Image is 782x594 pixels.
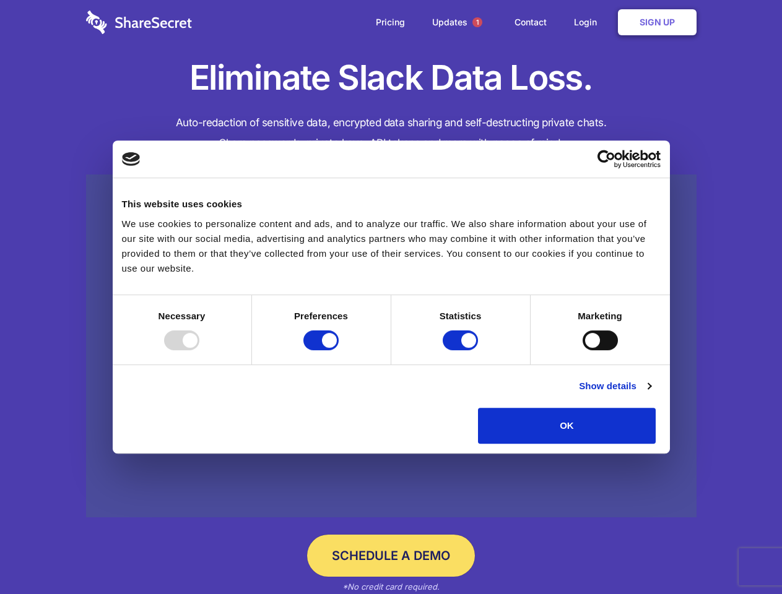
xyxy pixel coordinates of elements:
a: Schedule a Demo [307,535,475,577]
img: logo-wordmark-white-trans-d4663122ce5f474addd5e946df7df03e33cb6a1c49d2221995e7729f52c070b2.svg [86,11,192,34]
a: Usercentrics Cookiebot - opens in a new window [552,150,661,168]
a: Login [562,3,615,41]
div: We use cookies to personalize content and ads, and to analyze our traffic. We also share informat... [122,217,661,276]
span: 1 [472,17,482,27]
button: OK [478,408,656,444]
em: *No credit card required. [342,582,440,592]
strong: Necessary [159,311,206,321]
h4: Auto-redaction of sensitive data, encrypted data sharing and self-destructing private chats. Shar... [86,113,697,153]
strong: Preferences [294,311,348,321]
strong: Marketing [578,311,622,321]
strong: Statistics [440,311,482,321]
a: Sign Up [618,9,697,35]
a: Contact [502,3,559,41]
a: Pricing [363,3,417,41]
h1: Eliminate Slack Data Loss. [86,56,697,100]
img: logo [122,152,141,166]
a: Wistia video thumbnail [86,174,697,518]
a: Show details [579,379,651,394]
div: This website uses cookies [122,197,661,212]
